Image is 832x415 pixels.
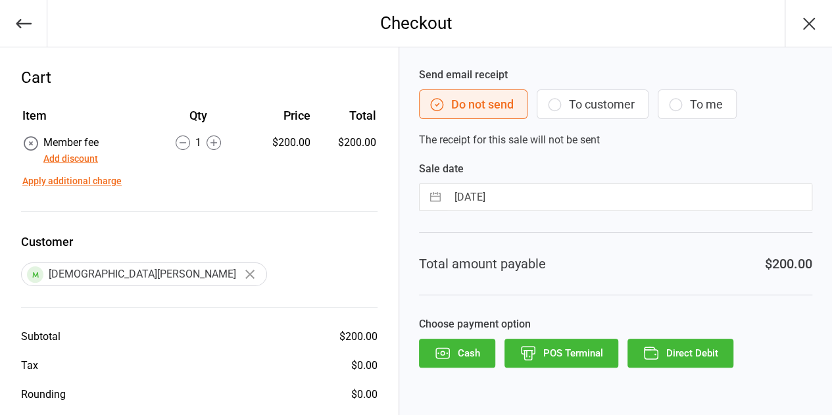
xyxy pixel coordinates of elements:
div: [DEMOGRAPHIC_DATA][PERSON_NAME] [21,262,267,286]
div: $200.00 [339,329,378,345]
div: $0.00 [351,358,378,374]
button: Do not send [419,89,527,119]
div: $200.00 [765,254,812,274]
button: To customer [537,89,648,119]
button: Add discount [43,152,98,166]
div: Total amount payable [419,254,546,274]
th: Item [22,107,149,134]
th: Qty [151,107,245,134]
div: 1 [151,135,245,151]
button: POS Terminal [504,339,618,368]
label: Sale date [419,161,812,177]
label: Choose payment option [419,316,812,332]
div: Rounding [21,387,66,403]
span: Member fee [43,136,99,149]
button: Apply additional charge [22,174,122,188]
div: Cart [21,66,378,89]
th: Total [315,107,376,134]
div: Price [247,107,310,124]
div: Tax [21,358,38,374]
td: $200.00 [315,135,376,166]
div: $200.00 [247,135,310,151]
button: Direct Debit [627,339,733,368]
label: Customer [21,233,378,251]
div: Subtotal [21,329,61,345]
div: The receipt for this sale will not be sent [419,67,812,148]
label: Send email receipt [419,67,812,83]
button: To me [658,89,737,119]
div: $0.00 [351,387,378,403]
button: Cash [419,339,495,368]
